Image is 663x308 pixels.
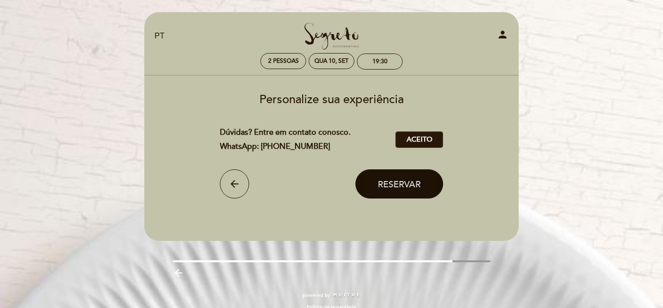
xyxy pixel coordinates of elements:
span: Reservar [378,179,421,189]
i: arrow_backward [173,267,184,279]
span: 2 pessoas [268,57,299,65]
a: Segreto [271,23,392,50]
button: Aceito [395,131,443,148]
span: powered by [303,292,330,299]
button: Reservar [355,169,443,199]
button: person [497,29,508,44]
div: Qua 10, set [314,57,349,65]
img: MEITRE [332,293,360,298]
span: Aceito [407,135,432,145]
i: arrow_back [229,178,240,190]
div: Dúvidas? Entre em contato conosco. WhatsApp: [PHONE_NUMBER] [220,126,396,154]
i: person [497,29,508,40]
a: powered by [303,292,360,299]
div: 19:30 [372,58,388,65]
span: Personalize sua experiência [259,92,404,107]
button: arrow_back [220,169,249,199]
